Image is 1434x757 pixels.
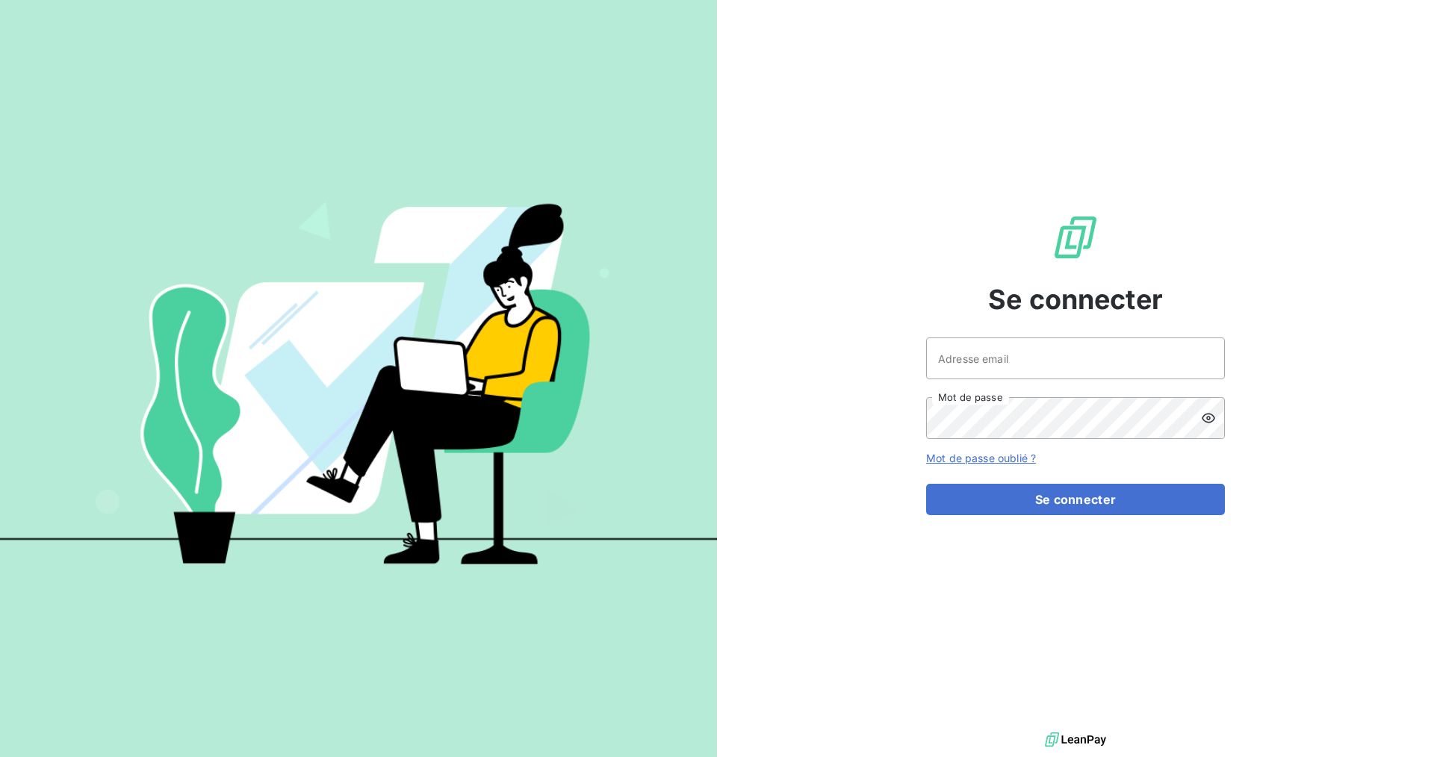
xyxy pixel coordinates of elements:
img: logo [1045,729,1106,751]
img: Logo LeanPay [1052,214,1099,261]
input: placeholder [926,337,1225,379]
span: Se connecter [988,279,1163,320]
a: Mot de passe oublié ? [926,452,1036,464]
button: Se connecter [926,484,1225,515]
